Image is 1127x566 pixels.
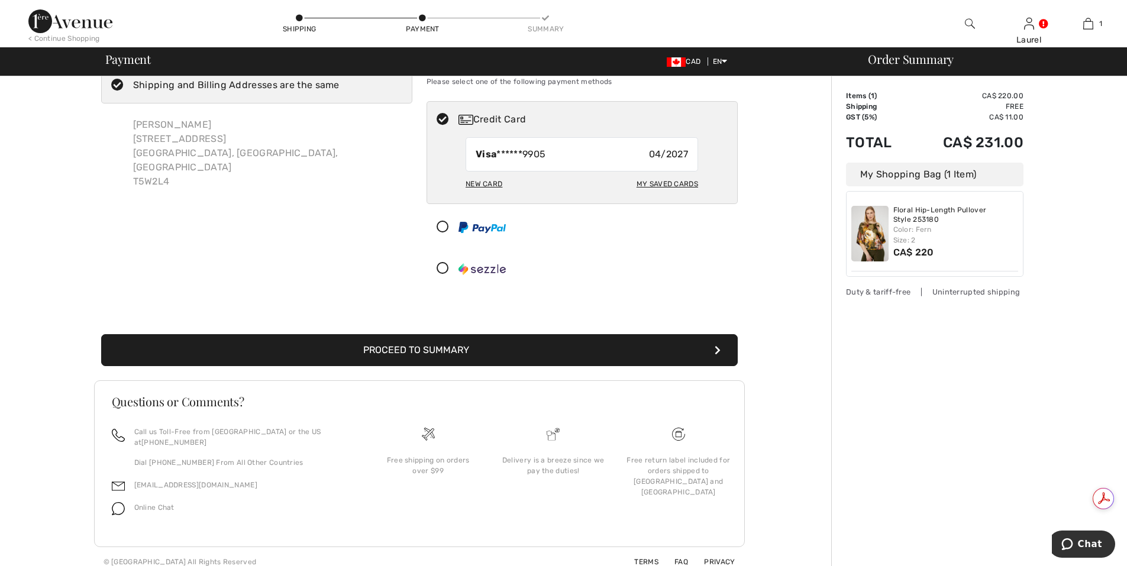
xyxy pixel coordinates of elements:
div: Credit Card [458,112,729,127]
span: EN [713,57,728,66]
span: 1 [871,92,874,100]
img: My Info [1024,17,1034,31]
div: [PERSON_NAME] [STREET_ADDRESS] [GEOGRAPHIC_DATA], [GEOGRAPHIC_DATA], [GEOGRAPHIC_DATA] T5W2L4 [124,108,412,198]
div: Please select one of the following payment methods [427,67,738,96]
a: [PHONE_NUMBER] [141,438,206,447]
td: CA$ 220.00 [910,90,1023,101]
iframe: Opens a widget where you can chat to one of our agents [1052,531,1115,560]
button: Proceed to Summary [101,334,738,366]
a: Sign In [1024,18,1034,29]
td: Free [910,101,1023,112]
div: My Saved Cards [637,174,698,194]
div: Payment [405,24,440,34]
td: CA$ 231.00 [910,122,1023,163]
img: search the website [965,17,975,31]
img: email [112,480,125,493]
img: call [112,429,125,442]
div: Order Summary [854,53,1120,65]
div: New Card [466,174,502,194]
div: Free shipping on orders over $99 [375,455,482,476]
td: Items ( ) [846,90,910,101]
img: Credit Card [458,115,473,125]
span: Online Chat [134,503,175,512]
img: chat [112,502,125,515]
img: PayPal [458,222,506,233]
span: 04/2027 [649,147,688,161]
span: Payment [105,53,151,65]
td: GST (5%) [846,112,910,122]
div: < Continue Shopping [28,33,100,44]
td: Shipping [846,101,910,112]
div: Free return label included for orders shipped to [GEOGRAPHIC_DATA] and [GEOGRAPHIC_DATA] [625,455,732,497]
p: Dial [PHONE_NUMBER] From All Other Countries [134,457,351,468]
img: My Bag [1083,17,1093,31]
td: CA$ 11.00 [910,112,1023,122]
h3: Questions or Comments? [112,396,727,407]
a: FAQ [660,558,688,566]
div: Shipping and Billing Addresses are the same [133,78,340,92]
a: 1 [1059,17,1117,31]
img: Free shipping on orders over $99 [672,428,685,441]
strong: Visa [476,148,496,160]
span: CAD [667,57,705,66]
img: Sezzle [458,263,506,275]
img: Delivery is a breeze since we pay the duties! [547,428,560,441]
a: Terms [620,558,658,566]
div: Summary [528,24,563,34]
img: 1ère Avenue [28,9,112,33]
td: Total [846,122,910,163]
span: CA$ 220 [893,247,934,258]
div: Delivery is a breeze since we pay the duties! [500,455,606,476]
span: 1 [1099,18,1102,29]
a: [EMAIL_ADDRESS][DOMAIN_NAME] [134,481,257,489]
img: Canadian Dollar [667,57,686,67]
a: Floral Hip-Length Pullover Style 253180 [893,206,1019,224]
p: Call us Toll-Free from [GEOGRAPHIC_DATA] or the US at [134,426,351,448]
div: My Shopping Bag (1 Item) [846,163,1023,186]
div: Color: Fern Size: 2 [893,224,1019,245]
img: Free shipping on orders over $99 [422,428,435,441]
div: Laurel [1000,34,1058,46]
div: Duty & tariff-free | Uninterrupted shipping [846,286,1023,297]
div: Shipping [282,24,317,34]
a: Privacy [690,558,735,566]
img: Floral Hip-Length Pullover Style 253180 [851,206,889,261]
